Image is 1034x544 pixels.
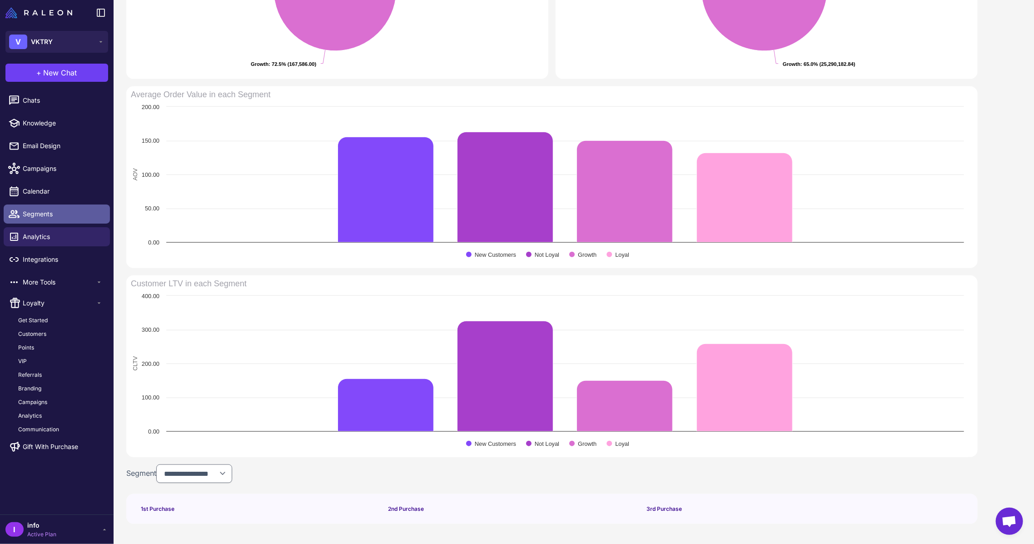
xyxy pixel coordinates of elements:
text: Customer LTV in each Segment [131,279,247,288]
text: Average Order Value in each Segment [131,90,271,99]
a: Communication [11,424,110,435]
span: 2nd Purchase [388,505,424,513]
a: Points [11,342,110,354]
span: Get Started [18,316,48,324]
text: Loyal [615,440,629,447]
a: VIP [11,355,110,367]
span: VKTRY [31,37,53,47]
a: Integrations [4,250,110,269]
text: 150.00 [142,137,159,144]
span: Campaigns [23,164,103,174]
text: 100.00 [142,171,159,178]
text: Growth [578,440,597,447]
text: CLTV [132,356,139,370]
a: Chats [4,91,110,110]
span: Points [18,344,34,352]
text: Not Loyal [535,251,559,258]
a: Campaigns [11,396,110,408]
span: More Tools [23,277,95,287]
span: Referrals [18,371,42,379]
a: Get Started [11,314,110,326]
a: Calendar [4,182,110,201]
button: +New Chat [5,64,108,82]
a: Gift With Purchase [4,437,110,456]
span: info [27,520,56,530]
a: Knowledge [4,114,110,133]
span: Segments [23,209,103,219]
div: V [9,35,27,49]
tspan: Growth [783,61,800,67]
span: Calendar [23,186,103,196]
tspan: Growth [251,61,268,67]
span: + [37,67,42,78]
a: Analytics [11,410,110,422]
a: Email Design [4,136,110,155]
svg: Average Order Value in each Segment [126,86,969,268]
span: Integrations [23,255,103,265]
text: Loyal [615,251,629,258]
div: Segment [126,464,978,484]
text: 100.00 [142,394,159,401]
button: VVKTRY [5,31,108,53]
a: Segments [4,205,110,224]
span: Loyalty [23,298,95,308]
span: 3rd Purchase [646,505,682,513]
a: Analytics [4,227,110,246]
text: AOV [132,168,139,180]
text: 200.00 [142,104,159,110]
text: Not Loyal [535,440,559,447]
text: Growth [578,251,597,258]
text: New Customers [475,251,516,258]
span: Analytics [23,232,103,242]
span: 1st Purchase [141,505,174,513]
text: : 65.0% (25,290,182.84) [783,61,855,67]
img: Raleon Logo [5,7,72,18]
text: 0.00 [148,239,159,246]
text: : 72.5% (167,586.00) [251,61,317,67]
span: Email Design [23,141,103,151]
span: New Chat [44,67,77,78]
a: Open chat [996,508,1023,535]
span: Analytics [18,412,42,420]
a: Raleon Logo [5,7,76,18]
span: Knowledge [23,118,103,128]
span: Chats [23,95,103,105]
div: I [5,522,24,537]
span: Branding [18,384,41,393]
text: 0.00 [148,428,159,435]
span: Campaigns [18,398,47,406]
text: 200.00 [142,360,159,367]
text: 50.00 [145,205,159,212]
span: Customers [18,330,46,338]
span: Communication [18,425,59,434]
text: New Customers [475,440,516,447]
a: Referrals [11,369,110,381]
span: VIP [18,357,27,365]
a: Customers [11,328,110,340]
svg: Customer LTV in each Segment [126,275,969,457]
a: Branding [11,383,110,394]
span: Active Plan [27,530,56,539]
a: Campaigns [4,159,110,178]
span: Gift With Purchase [23,442,78,452]
text: 300.00 [142,326,159,333]
text: 400.00 [142,293,159,299]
